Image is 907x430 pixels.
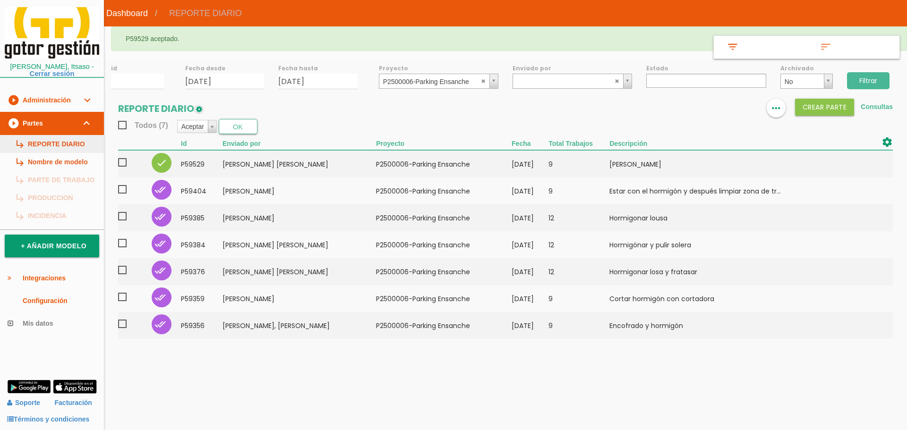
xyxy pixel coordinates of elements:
a: No [780,74,833,89]
td: [PERSON_NAME] [609,150,851,177]
td: [DATE] [512,312,548,339]
i: sort [818,41,833,53]
h2: REPORTE DIARIO [118,103,204,114]
i: done_all [154,319,166,330]
img: google-play.png [7,379,51,394]
img: app-store.png [53,379,97,394]
label: Estado [646,64,766,72]
td: [DATE] [512,258,548,285]
img: itcons-logo [5,7,99,59]
td: 9 [548,150,609,177]
i: expand_more [81,89,93,111]
td: 12 [548,204,609,231]
td: 59359 [181,285,222,312]
td: P2500006-Parking Ensanche [376,231,512,258]
td: [DATE] [512,285,548,312]
i: subdirectory_arrow_right [15,171,24,189]
span: Aceptar [181,120,204,133]
img: edit-1.png [194,105,204,114]
span: P2500006-Parking Ensanche [383,74,478,89]
th: Total Trabajos [548,136,609,150]
td: 9 [548,285,609,312]
i: play_circle_filled [8,89,19,111]
td: 12 [548,231,609,258]
label: Proyecto [379,64,498,72]
button: × [894,33,900,43]
th: Fecha [512,136,548,150]
td: 59385 [181,204,222,231]
td: 9 [548,177,609,204]
td: P2500006-Parking Ensanche [376,258,512,285]
td: 59529 [181,150,222,177]
span: No [785,74,821,89]
i: done_all [154,211,166,222]
a: Aceptar [178,120,216,133]
td: P2500006-Parking Ensanche [376,150,512,177]
td: [PERSON_NAME] [PERSON_NAME] [222,258,376,285]
a: + Añadir modelo [5,235,99,257]
th: Descripción [609,136,851,150]
i: done_all [154,184,166,195]
td: 9 [548,312,609,339]
label: Fecha desde [185,64,265,72]
i: settings [881,136,893,148]
th: Enviado por [222,136,376,150]
a: Facturación [55,395,92,411]
i: subdirectory_arrow_right [15,207,24,225]
td: 12 [548,258,609,285]
td: P2500006-Parking Ensanche [376,312,512,339]
td: Hormigónar y pulir solera [609,231,851,258]
i: subdirectory_arrow_right [15,189,24,207]
button: OK [219,119,257,134]
i: done_all [154,238,166,249]
i: check [156,157,167,169]
td: P2500006-Parking Ensanche [376,177,512,204]
i: more_horiz [770,99,782,118]
a: Términos y condiciones [7,415,89,423]
a: Soporte [7,399,40,406]
td: [DATE] [512,204,548,231]
td: [DATE] [512,177,548,204]
td: [PERSON_NAME] [222,204,376,231]
label: Enviado por [513,64,632,72]
td: Hormigonar losa y fratasar [609,258,851,285]
div: P59529 aceptado. [111,26,907,51]
label: id [111,64,164,72]
td: Encofrado y hormigón [609,312,851,339]
a: P2500006-Parking Ensanche [379,74,498,89]
span: Todos (7) [118,119,168,131]
label: Fecha hasta [278,64,358,72]
td: Estar con el hormigón y después limpiar zona de tr... [609,177,851,204]
td: 59404 [181,177,222,204]
a: Crear PARTE [795,103,855,110]
td: [DATE] [512,231,548,258]
td: 59376 [181,258,222,285]
td: [PERSON_NAME] [222,285,376,312]
th: Proyecto [376,136,512,150]
td: [PERSON_NAME] [PERSON_NAME] [222,150,376,177]
i: done_all [154,292,166,303]
a: Cerrar sesión [30,70,75,77]
button: Crear PARTE [795,99,855,116]
td: [DATE] [512,150,548,177]
td: [PERSON_NAME] [222,177,376,204]
i: done_all [154,265,166,276]
td: Cortar hormigón con cortadora [609,285,851,312]
th: Id [181,136,222,150]
a: sort [807,36,900,59]
td: P2500006-Parking Ensanche [376,285,512,312]
td: [PERSON_NAME], [PERSON_NAME] [222,312,376,339]
i: expand_more [81,112,93,135]
i: subdirectory_arrow_right [15,135,24,153]
label: Archivado [780,64,833,72]
input: Filtrar [847,72,890,89]
a: Consultas [861,103,893,110]
td: 59356 [181,312,222,339]
td: P2500006-Parking Ensanche [376,204,512,231]
td: 59384 [181,231,222,258]
span: REPORTE DIARIO [162,1,249,25]
td: Hormigonar lousa [609,204,851,231]
i: filter_list [725,41,740,53]
i: subdirectory_arrow_right [15,153,24,171]
td: [PERSON_NAME] [PERSON_NAME] [222,231,376,258]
